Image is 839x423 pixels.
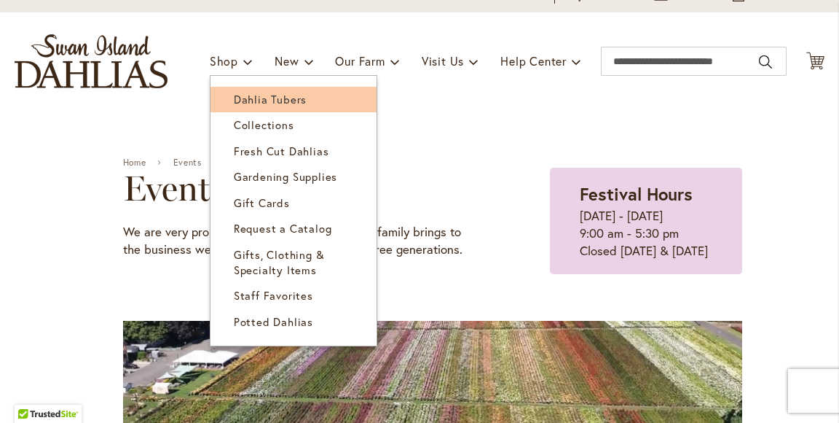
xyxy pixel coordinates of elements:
strong: Festival Hours [580,182,693,206]
span: Collections [234,117,294,132]
h2: Events Calendar [123,168,477,209]
p: We are very proud of the farming tradition our family brings to the business we've owned and oper... [123,223,477,258]
span: Potted Dahlias [234,314,313,329]
span: Fresh Cut Dahlias [234,144,329,158]
a: store logo [15,34,168,88]
span: Gifts, Clothing & Specialty Items [234,247,325,277]
span: Help Center [500,53,567,69]
a: Gift Cards [210,190,377,216]
span: Our Farm [335,53,385,69]
a: Home [123,158,146,168]
span: Staff Favorites [234,288,313,303]
span: New [275,53,299,69]
span: Dahlia Tubers [234,92,307,106]
span: Request a Catalog [234,221,332,236]
a: Events [173,158,202,168]
span: Shop [210,53,238,69]
span: Gardening Supplies [234,169,337,184]
p: [DATE] - [DATE] 9:00 am - 5:30 pm Closed [DATE] & [DATE] [580,207,713,260]
span: Visit Us [422,53,464,69]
